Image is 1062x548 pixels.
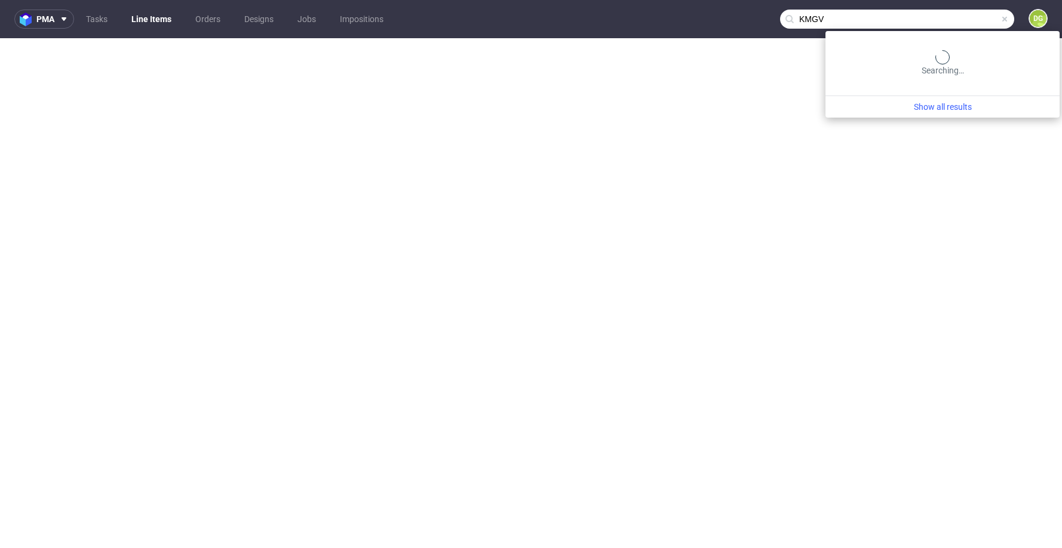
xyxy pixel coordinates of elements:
a: Orders [188,10,228,29]
div: Searching… [830,50,1055,76]
img: logo [20,13,36,26]
a: Impositions [333,10,391,29]
a: Designs [237,10,281,29]
a: Tasks [79,10,115,29]
span: pma [36,15,54,23]
a: Jobs [290,10,323,29]
figcaption: DG [1030,10,1046,27]
a: Show all results [830,101,1055,113]
button: pma [14,10,74,29]
a: Line Items [124,10,179,29]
